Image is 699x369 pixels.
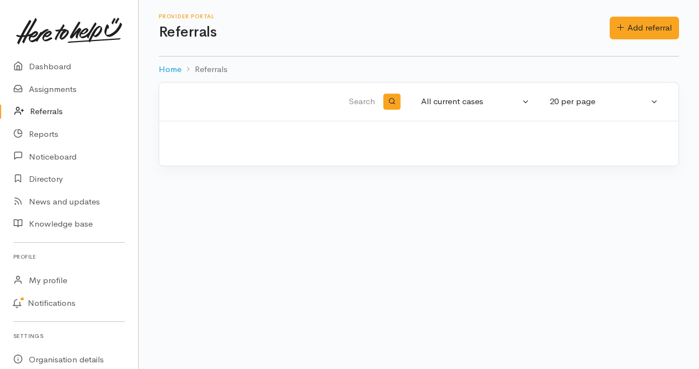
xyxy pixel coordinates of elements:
div: 20 per page [550,95,649,108]
h6: Settings [13,329,125,344]
li: Referrals [181,63,227,76]
button: 20 per page [543,91,665,112]
h6: Provider Portal [159,13,610,19]
h1: Referrals [159,24,610,40]
a: Add referral [610,17,679,39]
button: All current cases [414,91,536,112]
h6: Profile [13,249,125,264]
nav: breadcrumb [159,57,679,83]
a: Home [159,63,181,76]
input: Search [173,89,377,115]
div: All current cases [421,95,520,108]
